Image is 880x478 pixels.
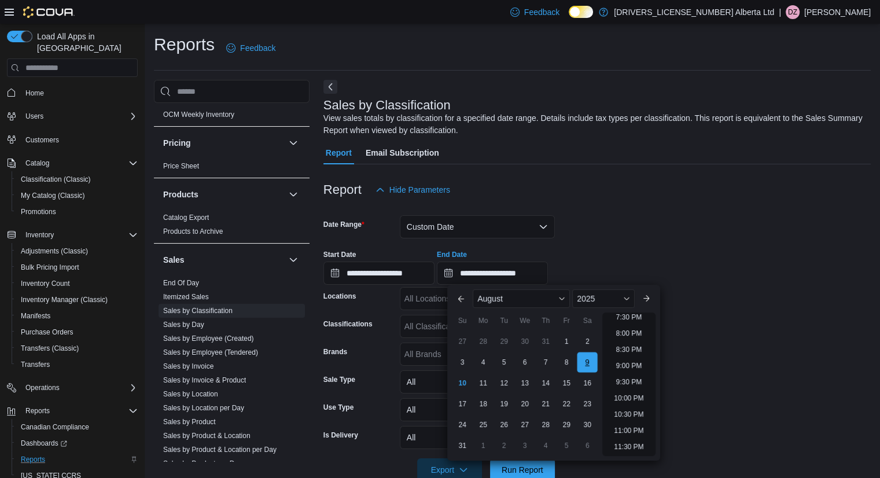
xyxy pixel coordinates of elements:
span: Home [25,89,44,98]
span: Itemized Sales [163,292,209,301]
div: day-9 [577,352,598,373]
a: Manifests [16,309,55,323]
span: Home [21,85,138,100]
a: Sales by Product & Location per Day [163,446,277,454]
div: day-30 [578,416,597,434]
a: Home [21,86,49,100]
a: Sales by Location per Day [163,404,244,412]
div: day-17 [453,395,472,413]
label: Sale Type [323,375,355,384]
span: Sales by Product [163,417,216,426]
a: Adjustments (Classic) [16,244,93,258]
button: Products [286,187,300,201]
button: Products [163,189,284,200]
a: Sales by Product & Location [163,432,251,440]
a: Price Sheet [163,162,199,170]
a: Sales by Invoice & Product [163,376,246,384]
div: Th [536,311,555,330]
span: Inventory Manager (Classic) [16,293,138,307]
span: Inventory [21,228,138,242]
div: day-29 [495,332,513,351]
button: Catalog [21,156,54,170]
a: Sales by Location [163,390,218,398]
button: Catalog [2,155,142,171]
a: Customers [21,133,64,147]
div: day-1 [474,436,492,455]
div: day-22 [557,395,576,413]
span: Adjustments (Classic) [16,244,138,258]
span: Sales by Location per Day [163,403,244,413]
span: Sales by Employee (Created) [163,334,254,343]
span: Manifests [16,309,138,323]
a: Itemized Sales [163,293,209,301]
a: Catalog Export [163,214,209,222]
span: Load All Apps in [GEOGRAPHIC_DATA] [32,31,138,54]
div: day-26 [495,416,513,434]
span: My Catalog (Classic) [16,189,138,203]
h3: Sales [163,254,185,266]
a: Canadian Compliance [16,420,94,434]
a: Inventory Count [16,277,75,291]
div: day-12 [495,374,513,392]
h3: Products [163,189,198,200]
span: Products to Archive [163,227,223,236]
span: Transfers [16,358,138,372]
div: Sales [154,276,310,475]
span: Users [21,109,138,123]
span: Purchase Orders [16,325,138,339]
button: Classification (Classic) [12,171,142,187]
div: day-4 [536,436,555,455]
div: day-14 [536,374,555,392]
button: Adjustments (Classic) [12,243,142,259]
img: Cova [23,6,75,18]
button: Promotions [12,204,142,220]
h1: Reports [154,33,215,56]
a: Dashboards [16,436,72,450]
a: Sales by Employee (Tendered) [163,348,258,356]
a: Purchase Orders [16,325,78,339]
span: Purchase Orders [21,328,73,337]
input: Dark Mode [569,6,593,18]
input: Press the down key to enter a popover containing a calendar. Press the escape key to close the po... [437,262,548,285]
span: Hide Parameters [389,184,450,196]
div: day-15 [557,374,576,392]
button: Operations [21,381,64,395]
button: Inventory Count [12,275,142,292]
span: Feedback [524,6,559,18]
a: Sales by Employee (Created) [163,334,254,343]
span: Reports [21,404,138,418]
button: Reports [2,403,142,419]
span: Inventory Manager (Classic) [21,295,108,304]
div: day-19 [495,395,513,413]
button: Sales [163,254,284,266]
a: Sales by Product [163,418,216,426]
span: Bulk Pricing Import [21,263,79,272]
span: Transfers [21,360,50,369]
span: Inventory Count [21,279,70,288]
div: day-2 [578,332,597,351]
button: Sales [286,253,300,267]
button: All [400,398,555,421]
span: DZ [788,5,797,19]
a: Feedback [506,1,564,24]
a: Sales by Product per Day [163,459,242,468]
span: Canadian Compliance [16,420,138,434]
div: day-31 [536,332,555,351]
a: Dashboards [12,435,142,451]
button: Reports [21,404,54,418]
button: Bulk Pricing Import [12,259,142,275]
div: Mo [474,311,492,330]
span: Bulk Pricing Import [16,260,138,274]
div: OCM [154,108,310,126]
button: Hide Parameters [371,178,455,201]
span: Sales by Product & Location per Day [163,445,277,454]
label: End Date [437,250,467,259]
a: Bulk Pricing Import [16,260,84,274]
button: Purchase Orders [12,324,142,340]
a: Classification (Classic) [16,172,95,186]
span: Sales by Day [163,320,204,329]
button: Next [323,80,337,94]
span: Price Sheet [163,161,199,171]
div: day-2 [495,436,513,455]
